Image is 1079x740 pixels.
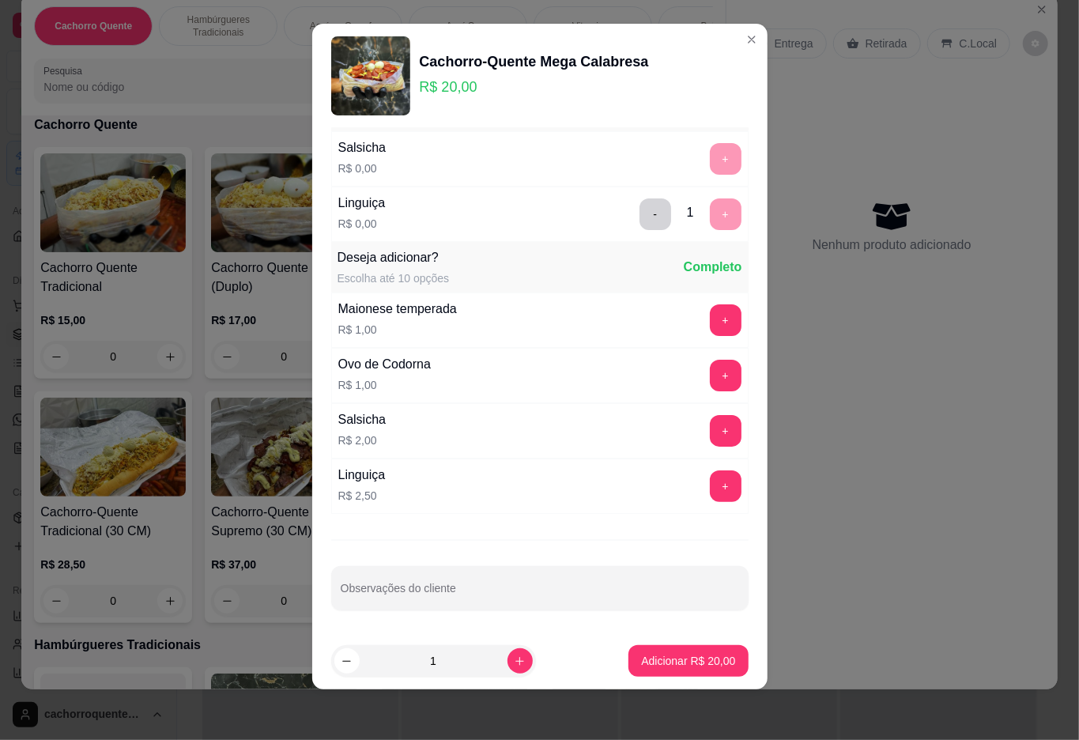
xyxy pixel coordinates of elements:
div: Salsicha [338,138,386,157]
button: add [710,304,741,336]
p: R$ 20,00 [420,76,649,98]
p: R$ 2,50 [338,488,386,504]
input: Observações do cliente [341,587,739,602]
button: decrease-product-quantity [334,648,360,674]
div: Escolha até 10 opções [338,270,450,286]
div: Completo [684,258,742,277]
div: Ovo de Codorna [338,355,431,374]
button: delete [639,198,671,230]
div: Cachorro-Quente Mega Calabresa [420,51,649,73]
button: Adicionar R$ 20,00 [628,645,748,677]
p: R$ 0,00 [338,216,386,232]
button: add [710,470,741,502]
button: increase-product-quantity [507,648,533,674]
button: add [710,360,741,391]
button: Close [739,27,764,52]
div: Salsicha [338,410,386,429]
div: Linguiça [338,194,386,213]
div: Linguiça [338,466,386,485]
div: Maionese temperada [338,300,457,319]
p: R$ 1,00 [338,377,431,393]
p: R$ 2,00 [338,432,386,448]
p: Adicionar R$ 20,00 [641,653,735,669]
button: add [710,415,741,447]
img: product-image [331,36,410,115]
p: R$ 1,00 [338,322,457,338]
p: R$ 0,00 [338,160,386,176]
div: Deseja adicionar? [338,248,450,267]
div: 1 [687,203,694,222]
